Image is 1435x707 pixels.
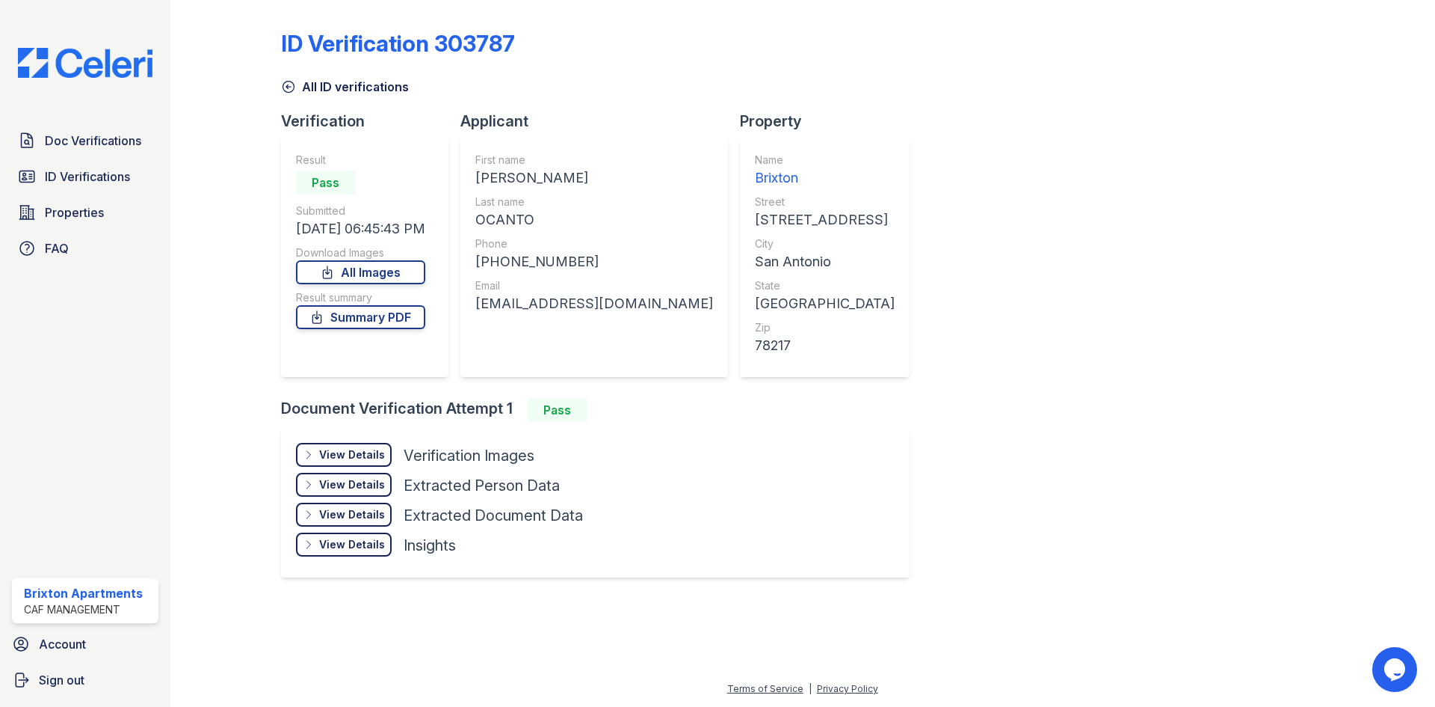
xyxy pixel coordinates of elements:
[296,171,356,195] div: Pass
[12,126,158,156] a: Doc Verifications
[281,30,515,57] div: ID Verification 303787
[755,236,895,251] div: City
[296,153,425,168] div: Result
[319,477,385,492] div: View Details
[281,78,409,96] a: All ID verifications
[475,153,713,168] div: First name
[475,278,713,293] div: Email
[6,665,164,695] a: Sign out
[319,537,385,552] div: View Details
[475,168,713,189] div: [PERSON_NAME]
[296,305,425,329] a: Summary PDF
[755,209,895,230] div: [STREET_ADDRESS]
[475,293,713,314] div: [EMAIL_ADDRESS][DOMAIN_NAME]
[755,278,895,293] div: State
[475,251,713,272] div: [PHONE_NUMBER]
[475,209,713,230] div: OCANTO
[12,233,158,263] a: FAQ
[45,203,104,221] span: Properties
[12,162,158,192] a: ID Verifications
[528,398,587,422] div: Pass
[404,505,583,526] div: Extracted Document Data
[24,584,143,602] div: Brixton Apartments
[6,48,164,78] img: CE_Logo_Blue-a8612792a0a2168367f1c8372b55b34899dd931a85d93a1a3d3e32e68fde9ad4.png
[755,168,895,189] div: Brixton
[404,445,534,466] div: Verification Images
[755,195,895,209] div: Street
[727,683,803,694] a: Terms of Service
[39,671,84,689] span: Sign out
[45,239,69,257] span: FAQ
[755,293,895,314] div: [GEOGRAPHIC_DATA]
[296,245,425,260] div: Download Images
[475,195,713,209] div: Last name
[39,635,86,653] span: Account
[755,153,895,168] div: Name
[319,507,385,522] div: View Details
[319,447,385,462] div: View Details
[740,111,922,132] div: Property
[296,218,425,239] div: [DATE] 06:45:43 PM
[755,335,895,356] div: 78217
[460,111,740,132] div: Applicant
[404,535,456,556] div: Insights
[755,251,895,272] div: San Antonio
[24,602,143,617] div: CAF Management
[755,320,895,335] div: Zip
[6,629,164,659] a: Account
[12,198,158,227] a: Properties
[404,475,560,496] div: Extracted Person Data
[281,111,460,132] div: Verification
[45,132,141,150] span: Doc Verifications
[281,398,922,422] div: Document Verification Attempt 1
[817,683,878,694] a: Privacy Policy
[296,290,425,305] div: Result summary
[1372,647,1420,692] iframe: chat widget
[296,260,425,284] a: All Images
[755,153,895,189] a: Name Brixton
[296,203,425,218] div: Submitted
[45,168,130,186] span: ID Verifications
[475,236,713,251] div: Phone
[809,683,812,694] div: |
